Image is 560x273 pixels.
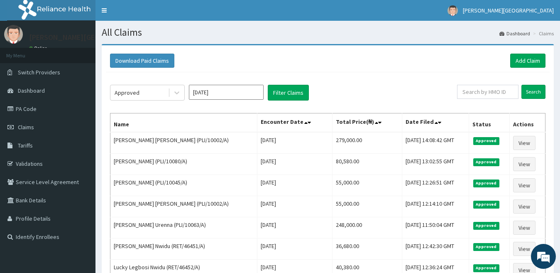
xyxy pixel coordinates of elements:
[4,183,158,212] textarea: Type your message and hit 'Enter'
[18,142,33,149] span: Tariffs
[333,196,402,217] td: 55,000.00
[268,85,309,101] button: Filter Claims
[257,196,333,217] td: [DATE]
[513,157,536,171] a: View
[333,175,402,196] td: 55,000.00
[513,136,536,150] a: View
[110,239,257,260] td: [PERSON_NAME] Nwidu (RET/46451/A)
[457,85,518,99] input: Search by HMO ID
[18,87,45,94] span: Dashboard
[110,132,257,154] td: [PERSON_NAME] [PERSON_NAME] (PLI/10002/A)
[257,132,333,154] td: [DATE]
[531,30,554,37] li: Claims
[333,132,402,154] td: 279,000.00
[15,42,34,62] img: d_794563401_company_1708531726252_794563401
[521,85,545,99] input: Search
[463,7,554,14] span: [PERSON_NAME][GEOGRAPHIC_DATA]
[402,196,469,217] td: [DATE] 12:14:10 GMT
[402,113,469,133] th: Date Filed
[110,175,257,196] td: [PERSON_NAME] (PLI/10045/A)
[257,217,333,239] td: [DATE]
[402,154,469,175] td: [DATE] 13:02:55 GMT
[110,154,257,175] td: [PERSON_NAME] (PLI/10080/A)
[18,123,34,131] span: Claims
[513,221,536,235] a: View
[513,242,536,256] a: View
[333,113,402,133] th: Total Price(₦)
[473,137,499,145] span: Approved
[48,83,115,167] span: We're online!
[473,158,499,166] span: Approved
[18,69,60,76] span: Switch Providers
[510,54,545,68] a: Add Claim
[513,178,536,192] a: View
[402,239,469,260] td: [DATE] 12:42:30 GMT
[43,47,139,57] div: Chat with us now
[257,113,333,133] th: Encounter Date
[115,89,139,97] div: Approved
[469,113,510,133] th: Status
[110,217,257,239] td: [PERSON_NAME] Urenna (PLI/10063/A)
[402,175,469,196] td: [DATE] 12:26:51 GMT
[136,4,156,24] div: Minimize live chat window
[110,113,257,133] th: Name
[4,25,23,44] img: User Image
[29,34,152,41] p: [PERSON_NAME][GEOGRAPHIC_DATA]
[257,175,333,196] td: [DATE]
[473,264,499,272] span: Approved
[333,217,402,239] td: 248,000.00
[499,30,530,37] a: Dashboard
[513,199,536,214] a: View
[510,113,545,133] th: Actions
[473,243,499,251] span: Approved
[189,85,264,100] input: Select Month and Year
[333,239,402,260] td: 36,680.00
[29,45,49,51] a: Online
[257,239,333,260] td: [DATE]
[110,196,257,217] td: [PERSON_NAME] [PERSON_NAME] (PLI/10002/A)
[448,5,458,16] img: User Image
[333,154,402,175] td: 80,580.00
[257,154,333,175] td: [DATE]
[473,222,499,229] span: Approved
[473,201,499,208] span: Approved
[402,217,469,239] td: [DATE] 11:50:04 GMT
[473,180,499,187] span: Approved
[110,54,174,68] button: Download Paid Claims
[402,132,469,154] td: [DATE] 14:08:42 GMT
[102,27,554,38] h1: All Claims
